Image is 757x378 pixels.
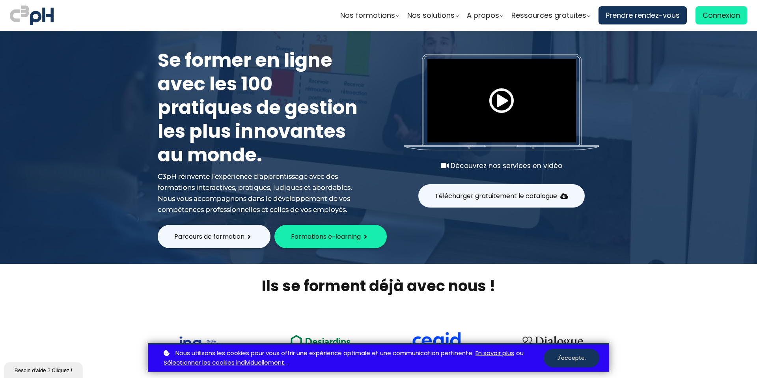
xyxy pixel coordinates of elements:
[695,6,747,24] a: Connexion
[606,9,680,21] span: Prendre rendez-vous
[435,191,557,201] span: Télécharger gratuitement le catalogue
[475,348,514,358] a: En savoir plus
[703,9,740,21] span: Connexion
[404,160,599,171] div: Découvrez nos services en vidéo
[162,348,544,368] p: ou .
[340,9,395,21] span: Nos formations
[274,225,387,248] button: Formations e-learning
[407,9,455,21] span: Nos solutions
[175,348,474,358] span: Nous utilisons les cookies pour vous offrir une expérience optimale et une communication pertinente.
[4,361,84,378] iframe: chat widget
[10,4,54,27] img: logo C3PH
[158,225,270,248] button: Parcours de formation
[291,232,361,241] span: Formations e-learning
[511,9,586,21] span: Ressources gratuites
[158,49,363,167] h1: Se former en ligne avec les 100 pratiques de gestion les plus innovantes au monde.
[285,330,356,352] img: ea49a208ccc4d6e7deb170dc1c457f3b.png
[418,184,585,208] button: Télécharger gratuitement le catalogue
[411,332,462,352] img: cdf238afa6e766054af0b3fe9d0794df.png
[158,171,363,215] div: C3pH réinvente l’expérience d'apprentissage avec des formations interactives, pratiques, ludiques...
[179,337,229,352] img: 73f878ca33ad2a469052bbe3fa4fd140.png
[544,349,599,367] button: J'accepte.
[467,9,499,21] span: A propos
[174,232,244,241] span: Parcours de formation
[599,6,687,24] a: Prendre rendez-vous
[517,331,588,352] img: 4cbfeea6ce3138713587aabb8dcf64fe.png
[148,276,609,296] h2: Ils se forment déjà avec nous !
[164,358,285,368] a: Sélectionner les cookies individuellement.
